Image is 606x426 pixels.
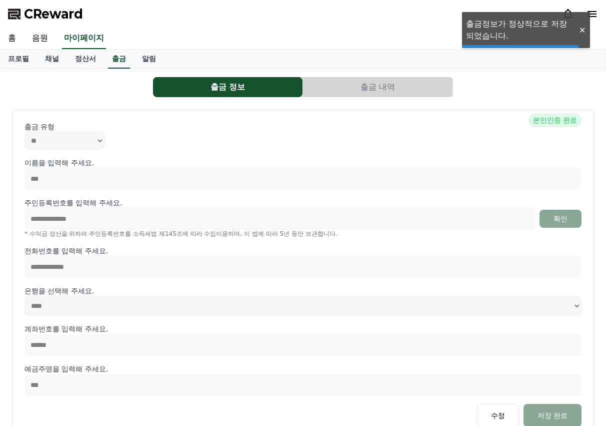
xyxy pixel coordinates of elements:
[24,158,581,168] p: 이름을 입력해 주세요.
[24,324,581,334] p: 계좌번호를 입력해 주세요.
[303,77,452,97] button: 출금 내역
[67,50,104,69] a: 정산서
[24,6,83,22] span: CReward
[24,198,122,208] p: 주민등록번호를 입력해 주세요.
[24,364,581,374] p: 예금주명을 입력해 주세요.
[24,246,581,256] p: 전화번호를 입력해 주세요.
[108,50,130,69] a: 출금
[134,50,164,69] a: 알림
[62,28,106,49] a: 마이페이지
[24,230,581,238] p: * 수익금 정산을 위하여 주민등록번호를 소득세법 제145조에 따라 수집이용하며, 이 법에 따라 5년 동안 보관합니다.
[539,210,581,228] button: 확인
[528,114,581,127] span: 본인인증 완료
[24,28,56,49] a: 음원
[153,77,302,97] button: 출금 정보
[24,286,581,296] p: 은행을 선택해 주세요.
[24,122,581,132] p: 출금 유형
[8,6,83,22] a: CReward
[37,50,67,69] a: 채널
